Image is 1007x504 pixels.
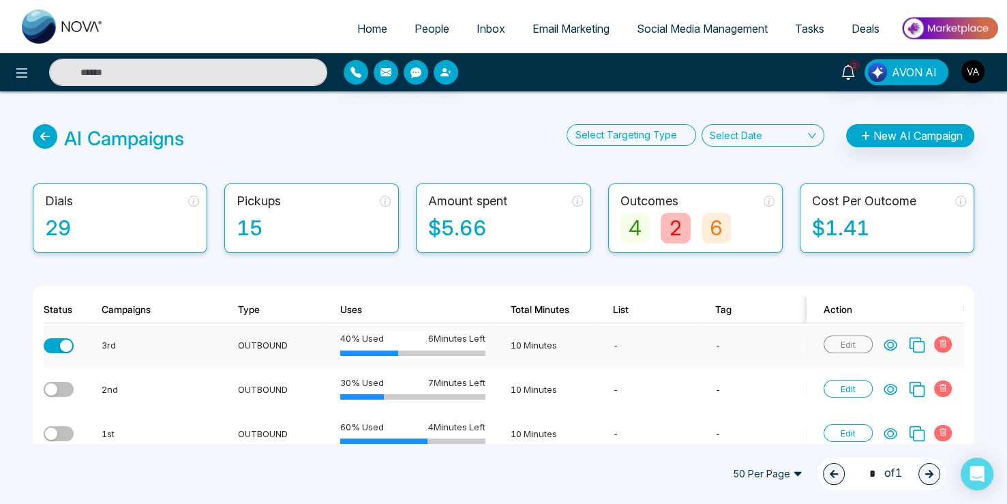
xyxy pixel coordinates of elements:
[401,16,463,42] a: People
[340,420,384,434] span: 60 % Used
[428,192,507,210] div: Amount spent
[637,22,768,35] span: Social Media Management
[237,192,281,210] div: Pickups
[698,412,800,456] td: -
[102,427,213,441] div: 1st
[848,59,860,72] span: 2
[961,458,993,490] div: Open Intercom Messenger
[357,22,387,35] span: Home
[237,213,391,243] div: 15
[463,16,519,42] a: Inbox
[800,412,944,456] td: Yes
[620,192,678,210] div: Outcomes
[661,213,691,243] div: 2
[868,63,887,82] img: Lead Flow
[494,297,596,323] th: Total Minutes
[85,297,221,323] th: Campaigns
[102,338,213,352] div: 3rd
[221,368,323,412] td: OUTBOUND
[596,368,698,412] td: -
[865,59,948,85] button: AVON AI
[596,412,698,456] td: -
[221,323,323,368] td: OUTBOUND
[44,297,85,323] th: Status
[961,60,985,83] img: User Avatar
[807,131,817,140] span: down
[64,124,184,153] div: AI Campaigns
[781,16,838,42] a: Tasks
[620,213,650,243] div: 4
[623,16,781,42] a: Social Media Management
[824,380,873,398] span: Edit
[698,297,800,323] th: Tag
[428,420,485,434] span: 4 Minutes Left
[723,463,812,485] span: 50 Per Page
[494,323,596,368] td: 10 Minutes
[494,412,596,456] td: 10 Minutes
[221,297,323,323] th: Type
[428,331,485,345] span: 6 Minutes Left
[812,192,916,210] div: Cost Per Outcome
[323,297,494,323] th: Uses
[812,213,966,243] div: $1.41
[340,376,384,389] span: 30 % Used
[702,213,731,243] div: 6
[800,323,944,368] td: Yes
[102,383,213,396] div: 2nd
[428,213,582,243] div: $5.66
[824,336,873,353] span: Edit
[519,16,623,42] a: Email Marketing
[22,10,104,44] img: Nova CRM Logo
[340,331,384,345] span: 40 % Used
[415,22,449,35] span: People
[344,16,401,42] a: Home
[477,22,505,35] span: Inbox
[428,376,485,389] span: 7 Minutes Left
[807,297,963,323] th: Action
[221,412,323,456] td: OUTBOUND
[900,13,999,44] img: Market-place.gif
[795,22,824,35] span: Tasks
[800,297,944,323] th: AVON AI Calling Automation
[709,128,762,143] div: Select Date
[832,59,865,83] a: 2
[838,16,893,42] a: Deals
[596,323,698,368] td: -
[698,323,800,368] td: -
[892,64,937,80] span: AVON AI
[596,297,698,323] th: List
[846,124,974,147] button: New AI Campaign
[494,368,596,412] td: 10 Minutes
[861,464,902,483] span: of 1
[698,368,800,412] td: -
[800,368,944,412] td: Yes
[852,22,880,35] span: Deals
[45,213,199,243] div: 29
[532,22,610,35] span: Email Marketing
[824,424,873,442] span: Edit
[45,192,73,210] div: Dials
